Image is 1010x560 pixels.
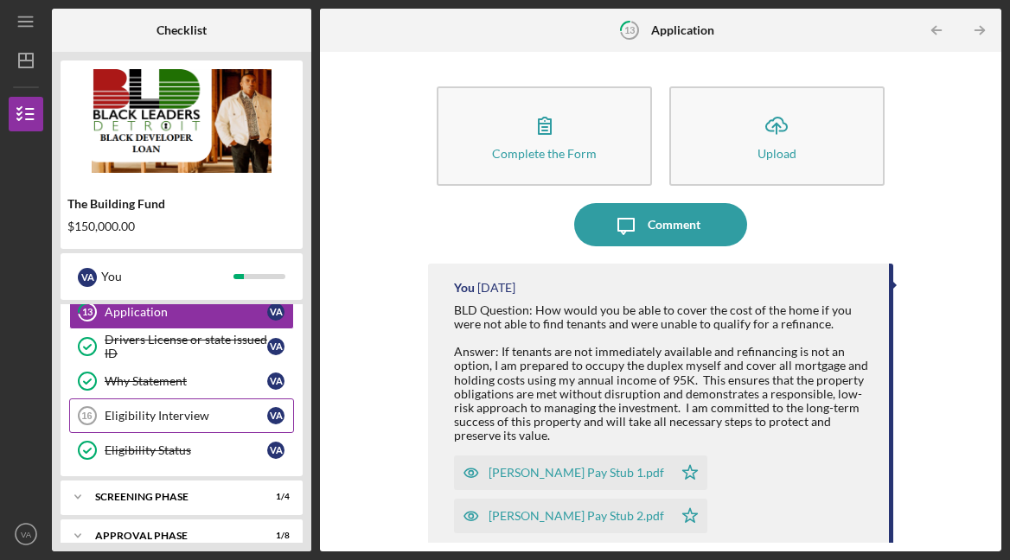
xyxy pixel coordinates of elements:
button: VA [9,517,43,551]
button: Complete the Form [437,86,652,186]
div: You [454,281,475,295]
div: Comment [648,203,700,246]
div: Application [105,305,267,319]
div: Why Statement [105,374,267,388]
div: The Building Fund [67,197,296,211]
img: Product logo [61,69,303,173]
tspan: 13 [82,307,93,318]
tspan: 13 [623,24,634,35]
a: Eligibility StatusVA [69,433,294,468]
div: [PERSON_NAME] Pay Stub 2.pdf [489,509,664,523]
div: [PERSON_NAME] Pay Stub 1.pdf [489,466,664,480]
div: Upload [757,147,796,160]
div: V A [267,407,284,424]
div: Drivers License or state issued ID [105,333,267,360]
div: Eligibility Interview [105,409,267,423]
time: 2025-09-24 14:31 [477,281,515,295]
div: V A [78,268,97,287]
div: V A [267,303,284,321]
div: Approval Phase [95,531,246,541]
b: Checklist [157,23,207,37]
div: Complete the Form [492,147,597,160]
div: BLD Question: How would you be able to cover the cost of the home if you were not able to find te... [454,303,872,442]
a: 13ApplicationVA [69,295,294,329]
b: Application [651,23,714,37]
a: 16Eligibility InterviewVA [69,398,294,433]
button: Upload [669,86,885,186]
a: Why StatementVA [69,364,294,398]
button: Comment [574,203,747,246]
button: [PERSON_NAME] Pay Stub 2.pdf [454,499,707,533]
div: 1 / 4 [259,492,290,502]
text: VA [21,530,32,539]
div: Screening Phase [95,492,246,502]
div: V A [267,372,284,390]
tspan: 16 [81,410,92,421]
div: You [101,262,233,291]
a: Drivers License or state issued IDVA [69,329,294,364]
div: Eligibility Status [105,443,267,457]
div: 1 / 8 [259,531,290,541]
div: V A [267,442,284,459]
div: $150,000.00 [67,220,296,233]
div: V A [267,338,284,355]
button: [PERSON_NAME] Pay Stub 1.pdf [454,455,707,490]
